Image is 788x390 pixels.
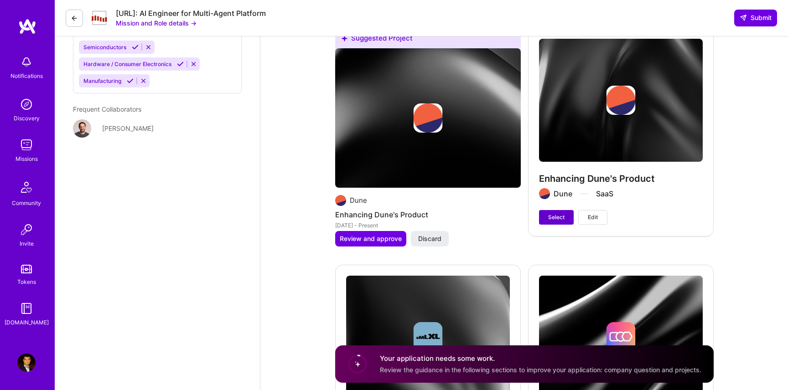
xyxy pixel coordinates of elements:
[90,10,109,26] img: Company Logo
[335,48,521,187] img: cover
[411,231,449,246] button: Discard
[418,234,441,243] span: Discard
[18,18,36,35] img: logo
[140,77,147,84] i: Reject
[83,77,121,84] span: Manufacturing
[17,95,36,113] img: discovery
[15,354,38,372] a: User Avatar
[73,119,91,138] img: User Avatar
[740,13,772,22] span: Submit
[335,221,521,230] div: [DATE] - Present
[73,119,242,138] a: User Avatar[PERSON_NAME]
[335,28,521,52] div: Suggested Project
[413,103,442,133] img: Company logo
[17,136,36,154] img: teamwork
[132,44,139,51] i: Accept
[17,354,36,372] img: User Avatar
[73,105,141,113] span: Frequent Collaborators
[116,18,197,28] button: Mission and Role details →
[588,213,598,221] span: Edit
[335,195,346,206] img: Company logo
[539,210,574,225] button: Select
[83,44,126,51] span: Semiconductors
[340,234,402,243] span: Review and approve
[380,354,701,363] h4: Your application needs some work.
[380,366,701,374] span: Review the guidance in the following sections to improve your application: company question and p...
[14,113,40,123] div: Discovery
[116,9,266,18] div: [URL]: AI Engineer for Multi-Agent Platform
[17,277,36,287] div: Tokens
[10,71,43,81] div: Notifications
[145,44,152,51] i: Reject
[335,209,521,221] h4: Enhancing Dune's Product
[190,61,197,67] i: Reject
[5,318,49,327] div: [DOMAIN_NAME]
[17,221,36,239] img: Invite
[17,53,36,71] img: bell
[734,10,777,26] button: Submit
[578,210,607,225] button: Edit
[21,265,32,273] img: tokens
[12,198,41,208] div: Community
[83,61,171,67] span: Hardware / Consumer Electronics
[341,35,347,41] i: icon SuggestedTeams
[102,123,154,133] div: [PERSON_NAME]
[16,154,38,164] div: Missions
[548,213,565,221] span: Select
[20,239,34,248] div: Invite
[740,14,747,21] i: icon SendLight
[127,77,134,84] i: Accept
[350,195,367,205] div: Dune
[177,61,184,67] i: Accept
[17,299,36,318] img: guide book
[71,15,78,22] i: icon LeftArrowDark
[16,176,37,198] img: Community
[335,231,406,246] button: Review and approve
